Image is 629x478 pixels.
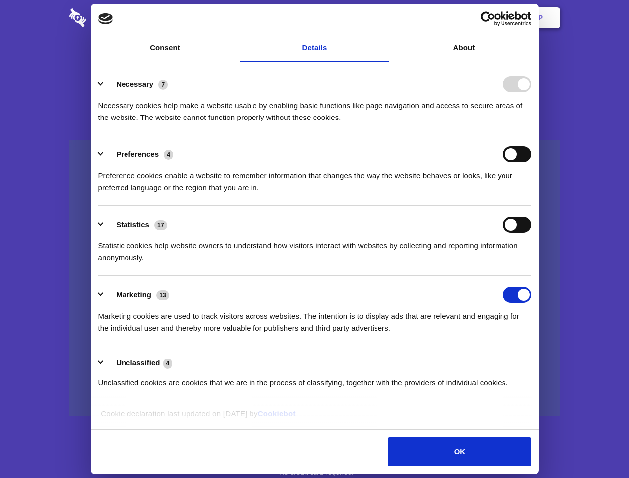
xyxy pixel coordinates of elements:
button: OK [388,437,531,466]
h4: Auto-redaction of sensitive data, encrypted data sharing and self-destructing private chats. Shar... [69,91,560,123]
div: Marketing cookies are used to track visitors across websites. The intention is to display ads tha... [98,303,531,334]
a: Login [452,2,495,33]
div: Cookie declaration last updated on [DATE] by [93,408,536,427]
h1: Eliminate Slack Data Loss. [69,45,560,81]
button: Necessary (7) [98,76,174,92]
button: Unclassified (4) [98,357,179,369]
a: Cookiebot [258,409,296,418]
a: Wistia video thumbnail [69,140,560,417]
div: Necessary cookies help make a website usable by enabling basic functions like page navigation and... [98,92,531,123]
a: Consent [91,34,240,62]
a: Pricing [292,2,336,33]
button: Preferences (4) [98,146,180,162]
img: logo [98,13,113,24]
img: logo-wordmark-white-trans-d4663122ce5f474addd5e946df7df03e33cb6a1c49d2221995e7729f52c070b2.svg [69,8,154,27]
span: 4 [163,358,173,368]
span: 4 [164,150,173,160]
div: Unclassified cookies are cookies that we are in the process of classifying, together with the pro... [98,369,531,389]
span: 17 [154,220,167,230]
div: Preference cookies enable a website to remember information that changes the way the website beha... [98,162,531,194]
a: About [389,34,539,62]
iframe: Drift Widget Chat Controller [579,428,617,466]
label: Marketing [116,290,151,299]
div: Statistic cookies help website owners to understand how visitors interact with websites by collec... [98,233,531,264]
label: Statistics [116,220,149,229]
button: Marketing (13) [98,287,176,303]
a: Contact [404,2,450,33]
a: Usercentrics Cookiebot - opens in a new window [444,11,531,26]
label: Necessary [116,80,153,88]
label: Preferences [116,150,159,158]
a: Details [240,34,389,62]
span: 13 [156,290,169,300]
button: Statistics (17) [98,217,174,233]
span: 7 [158,80,168,90]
